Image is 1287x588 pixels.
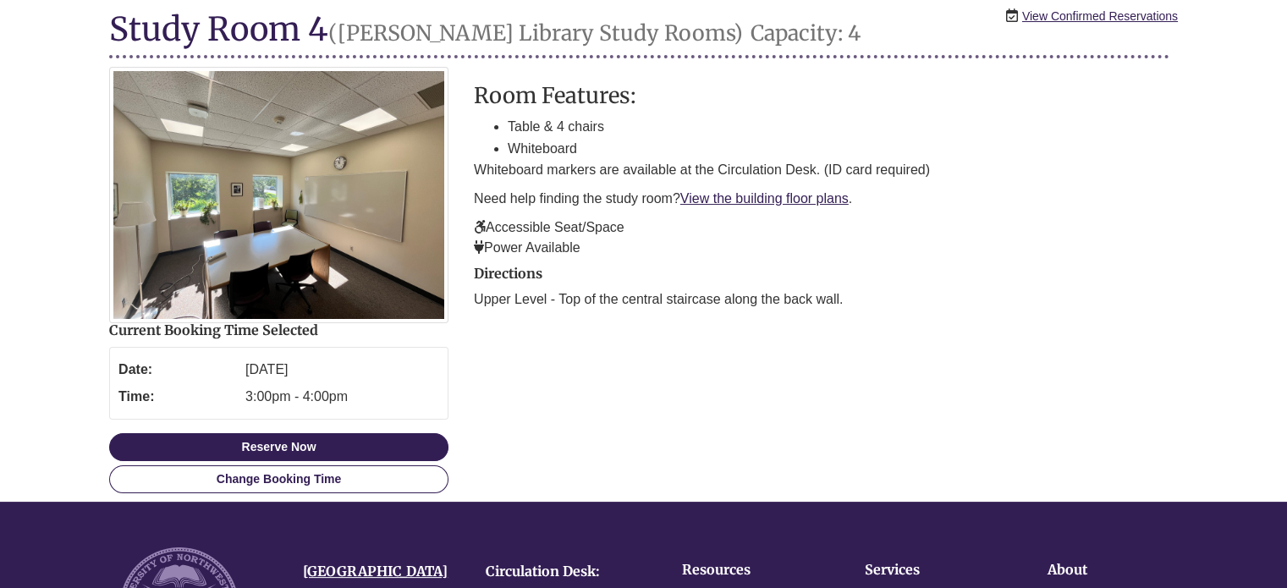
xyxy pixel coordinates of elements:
[303,563,448,580] a: [GEOGRAPHIC_DATA]
[1048,563,1178,578] h4: About
[680,191,849,206] a: View the building floor plans
[474,267,1178,310] div: directions
[474,217,1178,258] p: Accessible Seat/Space Power Available
[474,84,1178,107] h3: Room Features:
[751,19,861,47] small: Capacity: 4
[682,563,812,578] h4: Resources
[474,267,1178,282] h2: Directions
[865,563,995,578] h4: Services
[508,138,1178,160] li: Whiteboard
[1022,7,1178,25] a: View Confirmed Reservations
[474,84,1178,257] div: description
[109,323,448,338] h2: Current Booking Time Selected
[109,11,1169,58] h1: Study Room 4
[508,116,1178,138] li: Table & 4 chairs
[474,189,1178,209] p: Need help finding the study room? .
[245,356,439,383] dd: [DATE]
[474,289,1178,310] p: Upper Level - Top of the central staircase along the back wall.
[486,564,643,580] h4: Circulation Desk:
[109,465,448,493] a: Change Booking Time
[118,383,237,410] dt: Time:
[109,67,448,323] img: Study Room 4
[118,356,237,383] dt: Date:
[474,160,1178,180] p: Whiteboard markers are available at the Circulation Desk. (ID card required)
[109,433,448,461] button: Reserve Now
[245,383,439,410] dd: 3:00pm - 4:00pm
[328,19,743,47] small: ([PERSON_NAME] Library Study Rooms)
